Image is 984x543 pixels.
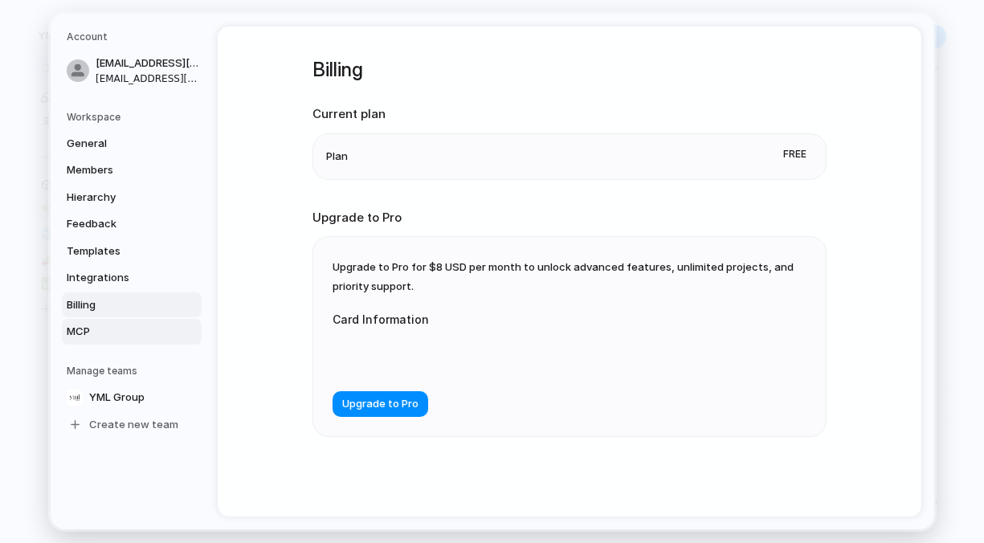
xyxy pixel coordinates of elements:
a: Hierarchy [62,184,202,210]
h5: Workspace [67,109,202,124]
h2: Upgrade to Pro [312,208,827,227]
span: Members [67,162,169,178]
span: Upgrade to Pro [342,396,419,412]
h5: Account [67,30,202,44]
span: [EMAIL_ADDRESS][PERSON_NAME][DOMAIN_NAME] [96,55,198,71]
iframe: Secure card payment input frame [345,347,641,362]
span: General [67,135,169,151]
label: Card Information [333,311,654,328]
span: Templates [67,243,169,259]
a: YML Group [62,384,202,410]
span: Integrations [67,270,169,286]
a: Members [62,157,202,183]
a: Billing [62,292,202,317]
a: Integrations [62,265,202,291]
a: Templates [62,238,202,263]
span: Feedback [67,216,169,232]
span: Create new team [89,417,178,433]
span: Free [777,143,813,164]
a: General [62,130,202,156]
span: MCP [67,324,169,340]
a: MCP [62,319,202,345]
span: Plan [326,149,348,165]
a: Feedback [62,211,202,237]
span: YML Group [89,390,145,406]
a: Create new team [62,411,202,437]
h5: Manage teams [67,363,202,378]
button: Upgrade to Pro [333,391,428,417]
h1: Billing [312,55,827,84]
span: Billing [67,296,169,312]
a: [EMAIL_ADDRESS][PERSON_NAME][DOMAIN_NAME][EMAIL_ADDRESS][PERSON_NAME][DOMAIN_NAME] [62,51,202,91]
span: Hierarchy [67,189,169,205]
span: [EMAIL_ADDRESS][PERSON_NAME][DOMAIN_NAME] [96,71,198,85]
h2: Current plan [312,105,827,124]
span: Upgrade to Pro for $8 USD per month to unlock advanced features, unlimited projects, and priority... [333,260,794,292]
